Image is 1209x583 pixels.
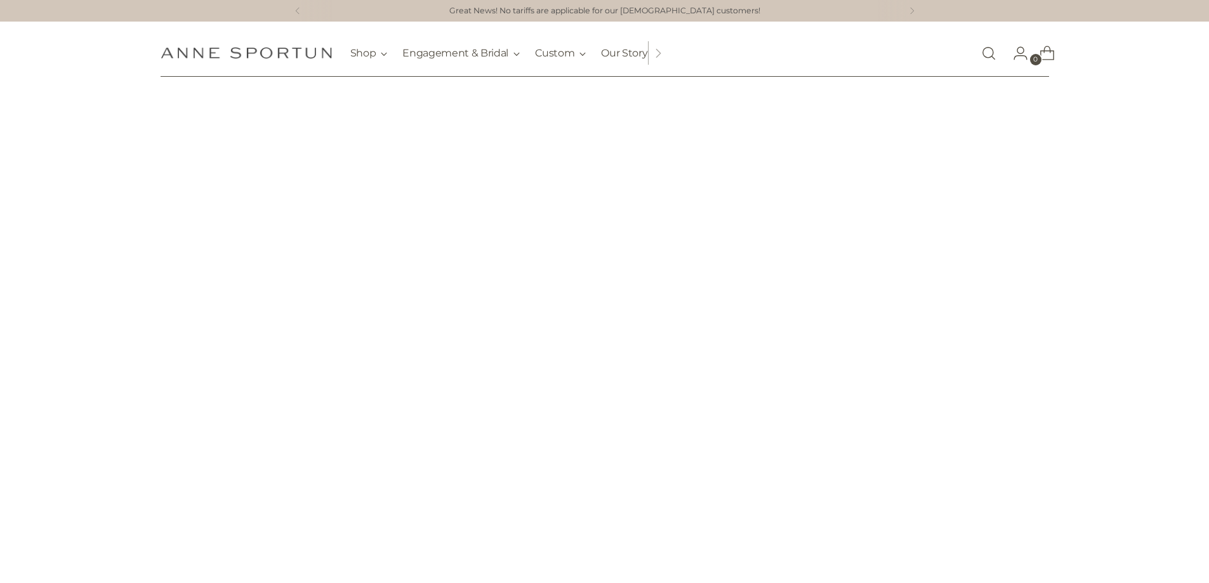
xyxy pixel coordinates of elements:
span: 0 [1030,54,1041,65]
a: Anne Sportun Fine Jewellery [161,47,332,59]
a: Great News! No tariffs are applicable for our [DEMOGRAPHIC_DATA] customers! [449,5,760,17]
button: Engagement & Bridal [402,39,520,67]
a: Go to the account page [1003,41,1028,66]
button: Custom [535,39,586,67]
a: Our Story [601,39,647,67]
a: Open search modal [976,41,1001,66]
button: Shop [350,39,388,67]
a: Open cart modal [1029,41,1055,66]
